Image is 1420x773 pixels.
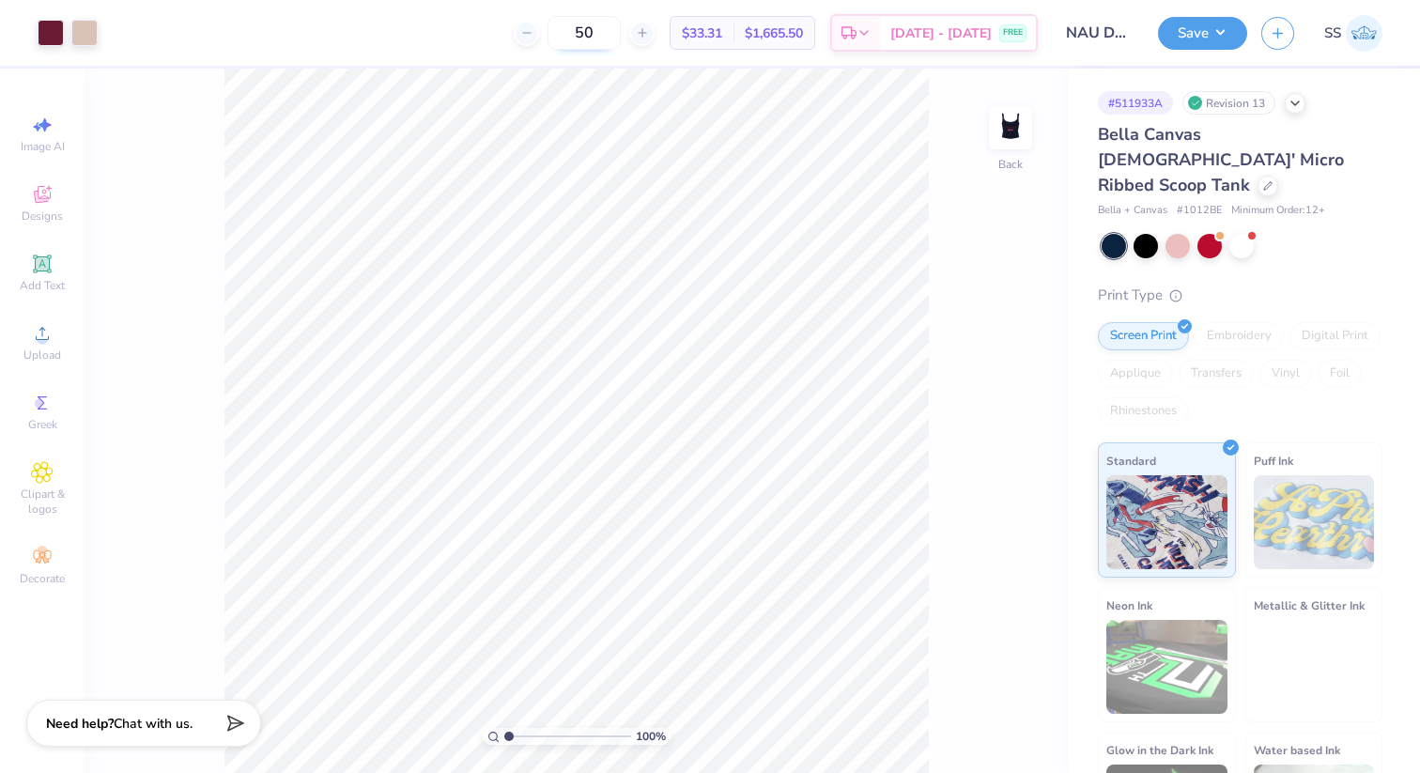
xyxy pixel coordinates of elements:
input: Untitled Design [1052,14,1144,52]
span: [DATE] - [DATE] [890,23,992,43]
span: FREE [1003,26,1023,39]
button: Save [1158,17,1247,50]
span: Image AI [21,139,65,154]
div: Embroidery [1195,322,1284,350]
div: Transfers [1179,360,1254,388]
div: Print Type [1098,285,1382,306]
div: Vinyl [1259,360,1312,388]
span: SS [1324,23,1341,44]
img: Neon Ink [1106,620,1227,714]
div: Back [998,156,1023,173]
div: Screen Print [1098,322,1189,350]
img: Puff Ink [1254,475,1375,569]
input: – – [548,16,621,50]
span: Designs [22,209,63,224]
span: Neon Ink [1106,595,1152,615]
strong: Need help? [46,715,114,733]
a: SS [1324,15,1382,52]
img: Metallic & Glitter Ink [1254,620,1375,714]
span: 100 % [636,728,666,745]
span: $33.31 [682,23,722,43]
span: Greek [28,417,57,432]
div: Applique [1098,360,1173,388]
span: Chat with us. [114,715,193,733]
span: $1,665.50 [745,23,803,43]
span: Decorate [20,571,65,586]
img: Sidra Saturay [1346,15,1382,52]
span: # 1012BE [1177,203,1222,219]
span: Glow in the Dark Ink [1106,740,1213,760]
span: Standard [1106,451,1156,471]
img: Back [992,109,1029,147]
div: Rhinestones [1098,397,1189,425]
span: Minimum Order: 12 + [1231,203,1325,219]
div: Digital Print [1289,322,1381,350]
div: # 511933A [1098,91,1173,115]
span: Bella Canvas [DEMOGRAPHIC_DATA]' Micro Ribbed Scoop Tank [1098,123,1344,196]
span: Bella + Canvas [1098,203,1167,219]
div: Revision 13 [1182,91,1275,115]
span: Metallic & Glitter Ink [1254,595,1365,615]
span: Water based Ink [1254,740,1340,760]
span: Add Text [20,278,65,293]
span: Clipart & logos [9,487,75,517]
span: Upload [23,348,61,363]
img: Standard [1106,475,1227,569]
span: Puff Ink [1254,451,1293,471]
div: Foil [1318,360,1362,388]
